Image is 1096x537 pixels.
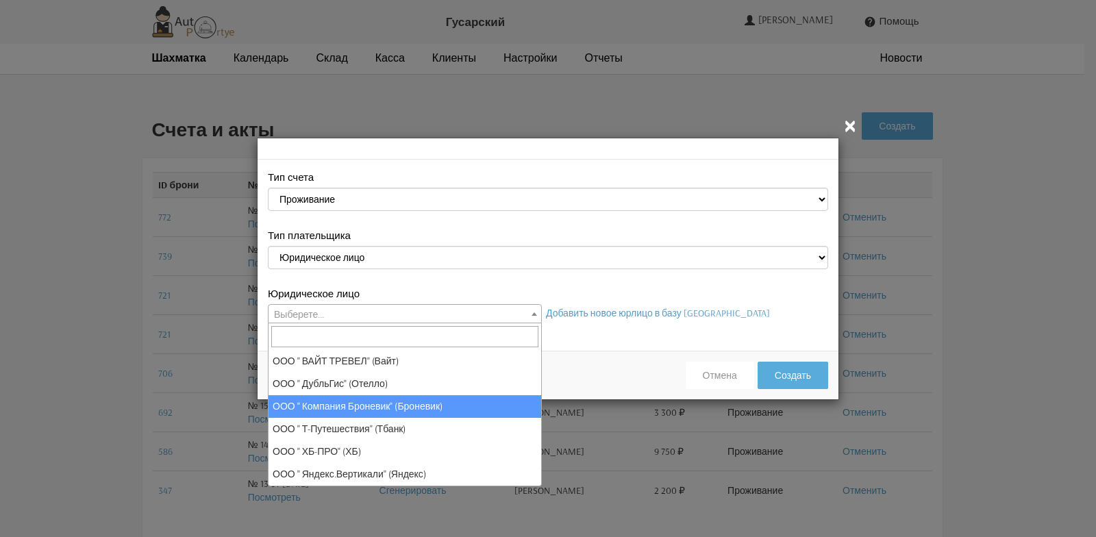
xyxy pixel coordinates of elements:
label: Тип счета [268,170,314,184]
button: Создать [758,362,828,389]
button: Закрыть [842,117,858,134]
i:  [842,117,858,134]
li: ООО " ХБ-ПРО" (ХБ) [269,440,541,463]
li: ООО " Компания Броневик" (Броневик) [269,395,541,418]
li: ООО " Яндекс.Вертикали" (Яндекс) [269,463,541,486]
li: ООО " ДубльГис" (Отелло) [269,373,541,395]
li: ООО " Т-Путешествия" (Тбанк) [269,418,541,440]
a: Добавить новое юрлицо в базу [GEOGRAPHIC_DATA] [546,306,770,319]
li: ООО " ВАЙТ ТРЕВЕЛ" (Вайт) [269,350,541,373]
span: Выберете... [274,308,324,321]
button: Отмена [686,362,754,389]
label: Тип плательщика [268,228,351,242]
label: Юридическое лицо [268,286,360,301]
